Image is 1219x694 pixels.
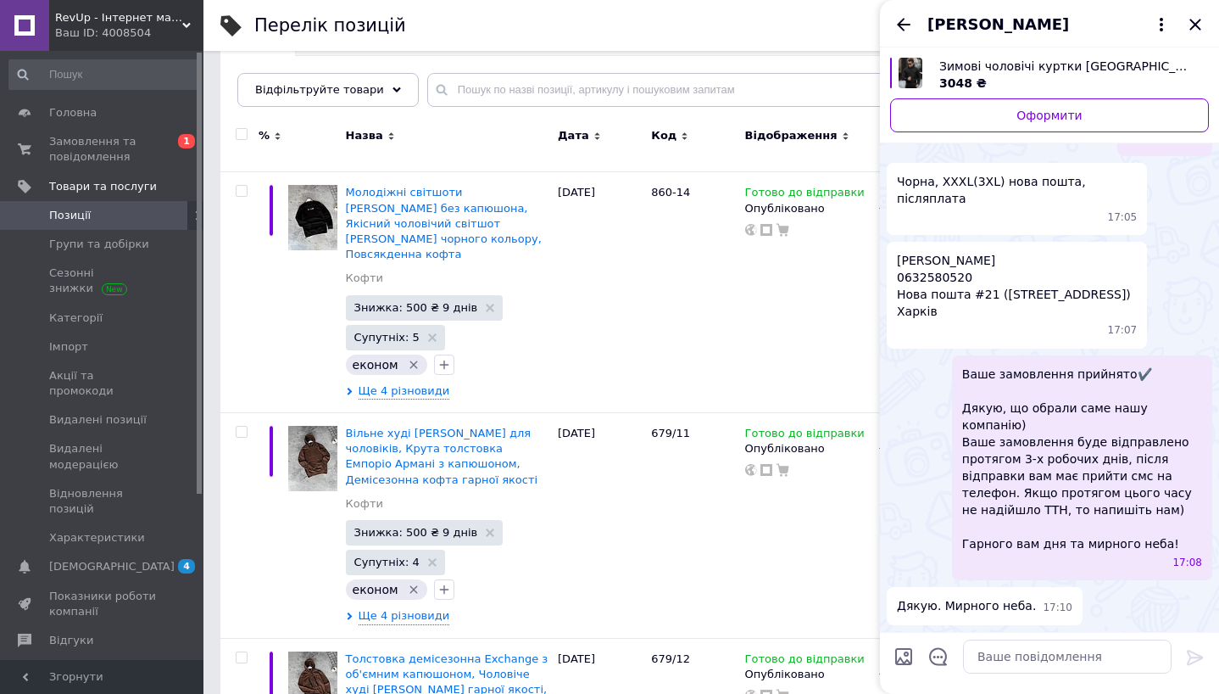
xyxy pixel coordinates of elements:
span: Відфільтруйте товари [255,83,384,96]
button: [PERSON_NAME] [927,14,1172,36]
img: 6823474072_w640_h640_zimnie-muzhskie-kurtki.jpg [899,58,923,88]
span: Код [651,128,676,143]
div: Опубліковано [745,441,871,456]
span: RevUp - Інтернет магазин стильних товарів [55,10,182,25]
span: 679/12 [651,652,690,665]
div: Ваш ID: 4008504 [55,25,203,41]
span: Акції та промокоди [49,368,157,399]
span: 3048 ₴ [939,76,987,90]
span: Категорії [49,311,103,326]
span: Дата [558,128,589,143]
span: Групи та добірки [49,237,149,252]
span: Відновлення позицій [49,486,157,517]
div: Опубліковано [745,201,871,216]
button: Назад [893,14,914,35]
svg: Видалити мітку [407,583,420,596]
span: Відгуки [49,633,93,648]
img: Молодежные свитшоты Tommy Hilfiger без капюшона, Качественный мужской свитшот Томми Хилфигер черн... [288,185,337,250]
a: Оформити [890,98,1209,132]
span: економ [353,583,398,596]
span: Готово до відправки [745,186,865,204]
span: Замовлення та повідомлення [49,134,157,165]
a: Кофти [346,271,383,286]
span: % [259,128,270,143]
span: Ще 4 різновиди [359,608,450,624]
div: [DATE] [554,413,647,639]
span: 1 [178,134,195,148]
a: Молодіжні світшоти [PERSON_NAME] без капюшона, Якісний чоловічий світшот [PERSON_NAME] чорного ко... [346,186,542,260]
span: Дякую. Мирного неба. [897,597,1036,615]
span: Показники роботи компанії [49,589,157,619]
input: Пошук по назві позиції, артикулу і пошуковим запитам [427,73,1185,107]
span: Знижка: 500 ₴ 9 днів [354,527,478,538]
div: Перелік позицій [254,17,406,35]
span: 17:05 12.10.2025 [1108,210,1138,225]
span: 17:07 12.10.2025 [1108,323,1138,338]
img: Свободное худи Emporio Armani для мужчин, Крутая толстовка Эмпорио Армани с капюшоном, Демисезонн... [288,426,337,491]
span: Готово до відправки [745,652,865,670]
span: Зимові чоловічі куртки [GEOGRAPHIC_DATA] з капюшоном, Молодіжні стильні куртки Стон Айленд теплі,... [939,58,1195,75]
span: [PERSON_NAME] 0632580520 Нова пошта #21 ([STREET_ADDRESS]) Харків [897,252,1131,320]
span: Видалені модерацією [49,441,157,472]
input: Пошук [8,59,200,90]
span: 17:08 12.10.2025 [1172,556,1202,570]
span: 860-14 [651,186,690,199]
span: Головна [49,105,97,120]
span: Сезонні знижки [49,266,157,296]
button: Відкрити шаблони відповідей [927,646,949,668]
span: економ [353,358,398,372]
span: Імпорт [49,339,88,355]
span: Чорна, XXXL(3XL) нова пошта, післяплата [897,173,1137,207]
div: [DATE] [554,172,647,413]
div: Опубліковано [745,667,871,682]
span: Позиції [49,208,91,223]
span: Назва [346,128,383,143]
span: Видалені позиції [49,412,147,428]
a: Кофти [346,496,383,512]
svg: Видалити мітку [407,358,420,372]
span: 4 [178,559,195,574]
span: Товари та послуги [49,179,157,194]
span: Характеристики [49,530,145,546]
span: Ваше замовлення прийнято✔️ Дякую, що обрали саме нашу компанію) Ваше замовлення буде відправлено ... [962,366,1202,552]
span: Знижка: 500 ₴ 9 днів [354,302,478,313]
span: [DEMOGRAPHIC_DATA] [49,559,175,574]
a: Переглянути товар [890,58,1209,92]
span: [PERSON_NAME] [927,14,1069,36]
span: 679/11 [651,427,690,439]
span: Ще 4 різновиди [359,383,450,400]
span: Супутніх: 4 [354,557,420,568]
span: Відображення [745,128,838,143]
span: Супутніх: 5 [354,332,420,343]
button: Закрити [1185,14,1205,35]
a: Вільне худі [PERSON_NAME] для чоловіків, Крута толстовка Емпоріо Армані з капюшоном, Демісезонна ... [346,427,537,486]
span: 17:10 12.10.2025 [1043,601,1072,615]
span: Готово до відправки [745,427,865,445]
